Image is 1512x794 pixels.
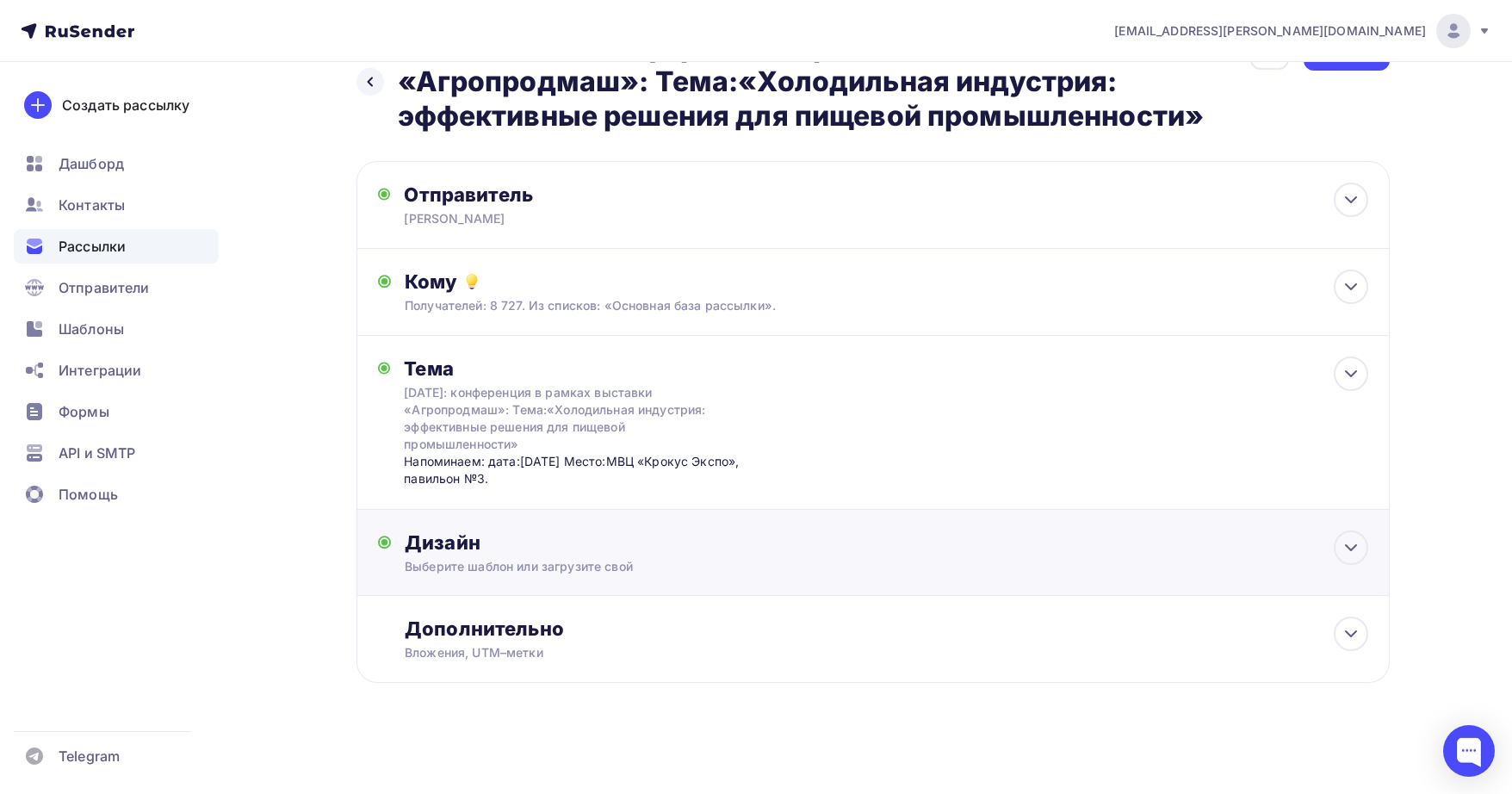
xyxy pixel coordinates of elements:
[1114,14,1491,48] a: [EMAIL_ADDRESS][PERSON_NAME][DOMAIN_NAME]
[404,453,744,488] div: Напоминаем: дата:[DATE] Место:МВЦ «Крокус Экспо», павильон №3.
[59,153,124,174] span: Дашборд
[59,360,141,381] span: Интеграции
[14,312,219,346] a: Шаблоны
[405,644,1272,661] div: Вложения, UTM–метки
[404,384,710,453] div: [DATE]: конференция в рамках выставки «Агропродмаш»: Тема:«Холодильная индустрия: эффективные реш...
[405,617,1367,641] div: Дополнительно
[14,229,219,264] a: Рассылки
[59,443,135,463] span: API и SMTP
[404,183,777,207] div: Отправитель
[59,319,124,339] span: Шаблоны
[59,277,150,298] span: Отправители
[398,30,1249,133] h2: Копия Копия Конференция в рамках выставки «Агропродмаш»: Тема:«Холодильная индустрия: эффективные...
[59,195,125,215] span: Контакты
[405,297,1272,314] div: Получателей: 8 727. Из списков: «Основная база рассылки».
[405,558,1272,575] div: Выберите шаблон или загрузите свой
[62,95,189,115] div: Создать рассылку
[14,270,219,305] a: Отправители
[59,236,126,257] span: Рассылки
[14,188,219,222] a: Контакты
[59,484,118,505] span: Помощь
[59,401,109,422] span: Формы
[405,530,1367,555] div: Дизайн
[405,270,1367,294] div: Кому
[1114,22,1426,40] span: [EMAIL_ADDRESS][PERSON_NAME][DOMAIN_NAME]
[404,210,740,227] div: [PERSON_NAME]
[14,394,219,429] a: Формы
[404,357,744,381] div: Тема
[59,746,120,766] span: Telegram
[14,146,219,181] a: Дашборд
